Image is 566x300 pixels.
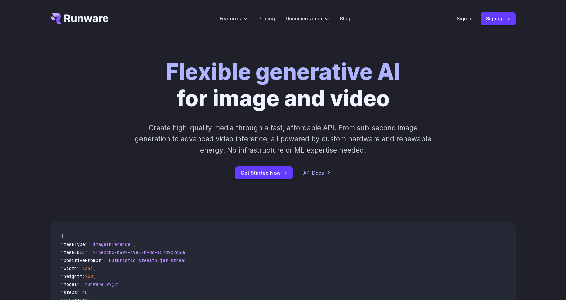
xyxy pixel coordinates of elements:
span: : [104,257,106,263]
span: : [80,289,82,295]
span: "Futuristic stealth jet streaking through a neon-lit cityscape with glowing purple exhaust" [106,257,350,263]
a: Go to / [50,13,108,24]
span: : [88,241,90,247]
span: "7f3ebcb6-b897-49e1-b98c-f5789d2d40d7" [90,249,192,255]
a: Blog [340,15,350,22]
span: "positivePrompt" [61,257,104,263]
span: , [133,241,136,247]
span: "width" [61,265,80,271]
span: 40 [82,289,88,295]
span: , [93,265,96,271]
strong: Flexible generative AI [166,58,400,85]
span: { [61,233,64,239]
span: "imageInference" [90,241,133,247]
a: Sign up [481,12,516,25]
a: Pricing [258,15,275,22]
span: 1344 [82,265,93,271]
span: : [80,281,82,287]
a: Get Started Now [235,166,293,179]
a: Sign in [457,15,473,22]
span: : [80,265,82,271]
span: , [88,289,90,295]
h1: for image and video [166,59,400,112]
a: API Docs [303,169,331,177]
p: Create high-quality media through a fast, affordable API. From sub-second image generation to adv... [134,122,432,156]
label: Features [220,15,248,22]
span: , [120,281,122,287]
span: "runware:97@2" [82,281,120,287]
span: : [88,249,90,255]
span: "taskType" [61,241,88,247]
label: Documentation [286,15,329,22]
span: "taskUUID" [61,249,88,255]
span: "steps" [61,289,80,295]
span: 768 [85,273,93,279]
span: , [93,273,96,279]
span: "height" [61,273,82,279]
span: : [82,273,85,279]
span: "model" [61,281,80,287]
